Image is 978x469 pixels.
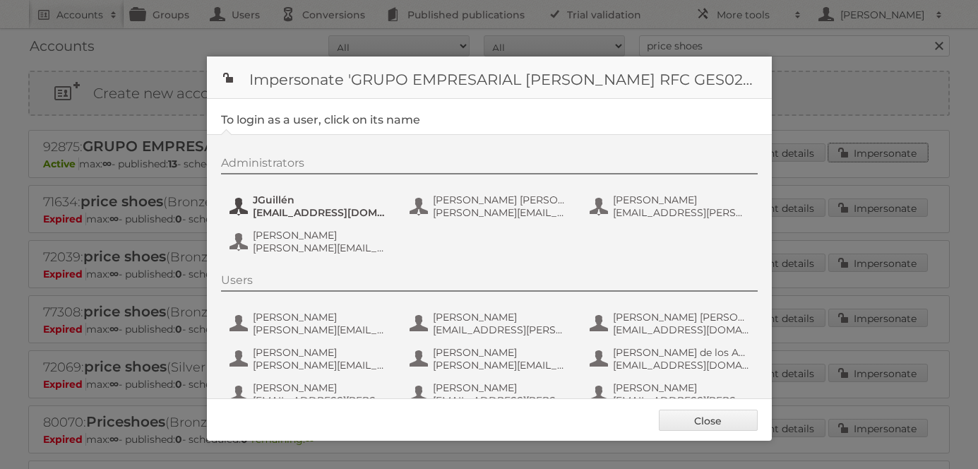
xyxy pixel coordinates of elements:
button: [PERSON_NAME] [PERSON_NAME][EMAIL_ADDRESS][PERSON_NAME][DOMAIN_NAME] [228,309,394,338]
span: [PERSON_NAME] [613,381,750,394]
span: [EMAIL_ADDRESS][PERSON_NAME][DOMAIN_NAME] [613,206,750,219]
h1: Impersonate 'GRUPO EMPRESARIAL [PERSON_NAME] RFC GES021031BL9' [207,57,772,99]
div: Administrators [221,156,758,174]
span: [PERSON_NAME][EMAIL_ADDRESS][PERSON_NAME][DOMAIN_NAME] [253,359,390,372]
span: [EMAIL_ADDRESS][PERSON_NAME][DOMAIN_NAME] [613,394,750,407]
span: JGuillén [253,194,390,206]
button: [PERSON_NAME] de los Angeles [PERSON_NAME] [EMAIL_ADDRESS][DOMAIN_NAME] [588,345,754,373]
span: [PERSON_NAME] de los Angeles [PERSON_NAME] [613,346,750,359]
button: [PERSON_NAME] [PERSON_NAME][EMAIL_ADDRESS][PERSON_NAME][DOMAIN_NAME] [408,345,574,373]
button: [PERSON_NAME] [PERSON_NAME][EMAIL_ADDRESS][PERSON_NAME][DOMAIN_NAME] [228,227,394,256]
span: [EMAIL_ADDRESS][PERSON_NAME][DOMAIN_NAME] [253,394,390,407]
button: [PERSON_NAME] [PERSON_NAME][EMAIL_ADDRESS][PERSON_NAME][DOMAIN_NAME] [228,345,394,373]
button: JGuillén [EMAIL_ADDRESS][DOMAIN_NAME] [228,192,394,220]
span: [PERSON_NAME] [PERSON_NAME] [PERSON_NAME] [613,311,750,323]
span: [PERSON_NAME][EMAIL_ADDRESS][PERSON_NAME][DOMAIN_NAME] [433,359,570,372]
button: [PERSON_NAME] [PERSON_NAME] [PERSON_NAME] [EMAIL_ADDRESS][DOMAIN_NAME] [588,309,754,338]
a: Close [659,410,758,431]
span: [PERSON_NAME] [433,381,570,394]
span: [PERSON_NAME] [PERSON_NAME] [PERSON_NAME] [433,194,570,206]
button: [PERSON_NAME] [EMAIL_ADDRESS][PERSON_NAME][DOMAIN_NAME] [408,309,574,338]
span: [EMAIL_ADDRESS][DOMAIN_NAME] [613,323,750,336]
span: [PERSON_NAME] [253,381,390,394]
span: [PERSON_NAME] [433,346,570,359]
span: [PERSON_NAME][EMAIL_ADDRESS][PERSON_NAME][DOMAIN_NAME] [433,206,570,219]
span: [PERSON_NAME] [253,311,390,323]
button: [PERSON_NAME] [EMAIL_ADDRESS][PERSON_NAME][DOMAIN_NAME] [228,380,394,408]
legend: To login as a user, click on its name [221,113,420,126]
button: [PERSON_NAME] [EMAIL_ADDRESS][PERSON_NAME][DOMAIN_NAME] [588,192,754,220]
span: [EMAIL_ADDRESS][DOMAIN_NAME] [253,206,390,219]
span: [PERSON_NAME] [613,194,750,206]
button: [PERSON_NAME] [PERSON_NAME] [PERSON_NAME] [PERSON_NAME][EMAIL_ADDRESS][PERSON_NAME][DOMAIN_NAME] [408,192,574,220]
span: [EMAIL_ADDRESS][PERSON_NAME][DOMAIN_NAME] [433,394,570,407]
span: [PERSON_NAME][EMAIL_ADDRESS][PERSON_NAME][DOMAIN_NAME] [253,323,390,336]
button: [PERSON_NAME] [EMAIL_ADDRESS][PERSON_NAME][DOMAIN_NAME] [588,380,754,408]
span: [EMAIL_ADDRESS][PERSON_NAME][DOMAIN_NAME] [433,323,570,336]
span: [PERSON_NAME] [253,229,390,242]
span: [PERSON_NAME] [433,311,570,323]
button: [PERSON_NAME] [EMAIL_ADDRESS][PERSON_NAME][DOMAIN_NAME] [408,380,574,408]
span: [PERSON_NAME][EMAIL_ADDRESS][PERSON_NAME][DOMAIN_NAME] [253,242,390,254]
span: [PERSON_NAME] [253,346,390,359]
div: Users [221,273,758,292]
span: [EMAIL_ADDRESS][DOMAIN_NAME] [613,359,750,372]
